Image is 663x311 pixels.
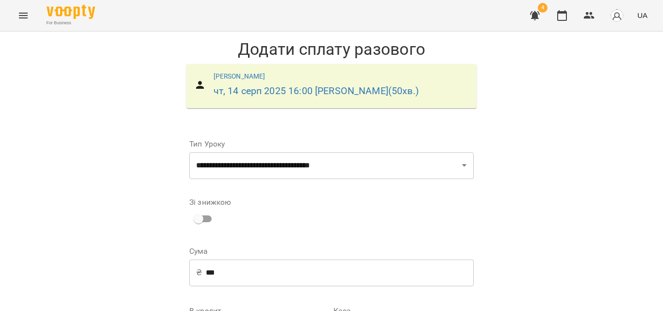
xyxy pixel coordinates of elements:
[182,39,481,59] h1: Додати сплату разового
[189,247,474,255] label: Сума
[214,72,265,80] a: [PERSON_NAME]
[12,4,35,27] button: Menu
[538,3,547,13] span: 4
[196,267,202,278] p: ₴
[189,198,231,206] label: Зі знижкою
[610,9,624,22] img: avatar_s.png
[189,140,474,148] label: Тип Уроку
[47,20,95,26] span: For Business
[637,10,647,20] span: UA
[214,85,419,97] a: чт, 14 серп 2025 16:00 [PERSON_NAME](50хв.)
[633,6,651,24] button: UA
[47,5,95,19] img: Voopty Logo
